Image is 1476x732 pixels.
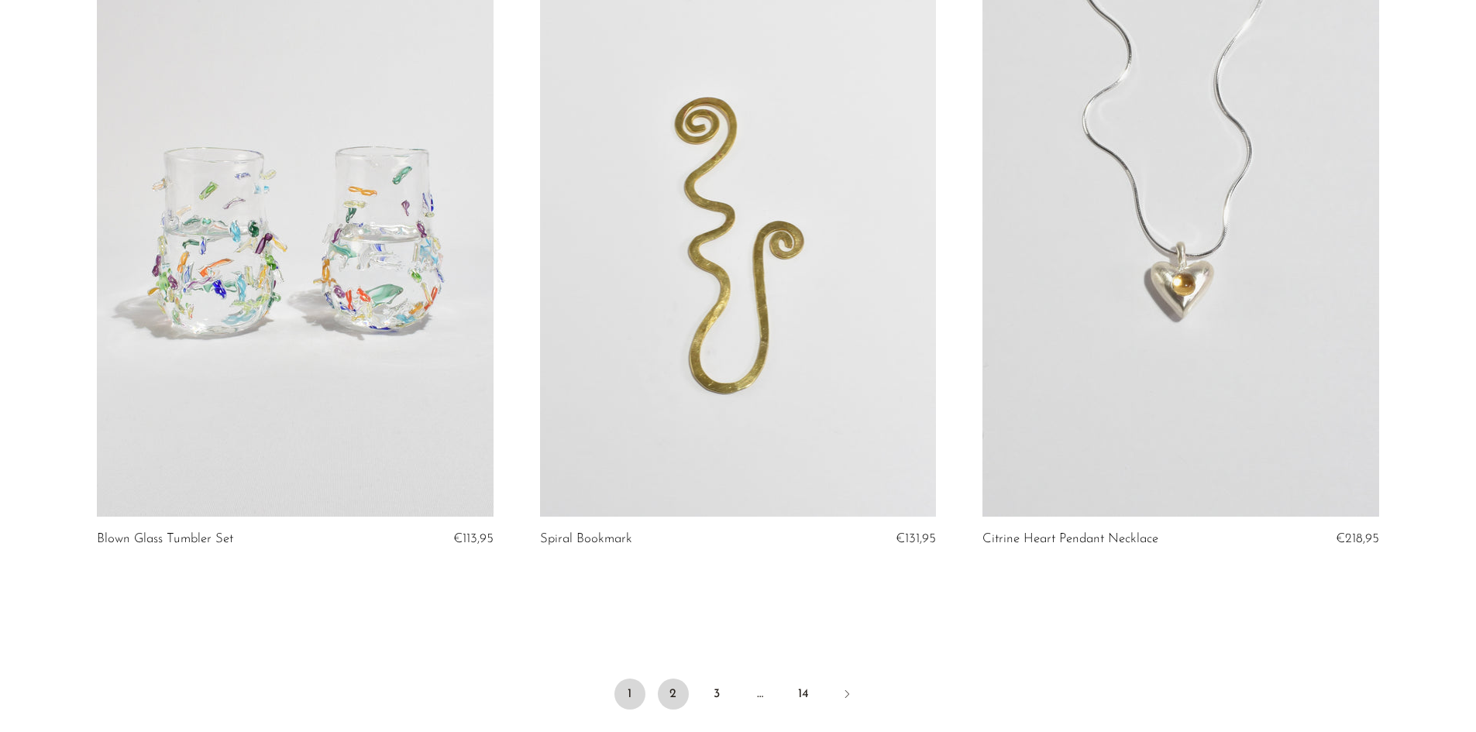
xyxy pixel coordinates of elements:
[614,679,645,710] span: 1
[453,532,494,545] span: €113,95
[745,679,776,710] span: …
[982,532,1158,546] a: Citrine Heart Pendant Necklace
[896,532,936,545] span: €131,95
[1336,532,1379,545] span: €218,95
[701,679,732,710] a: 3
[831,679,862,713] a: Next
[97,532,233,546] a: Blown Glass Tumbler Set
[658,679,689,710] a: 2
[540,532,632,546] a: Spiral Bookmark
[788,679,819,710] a: 14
